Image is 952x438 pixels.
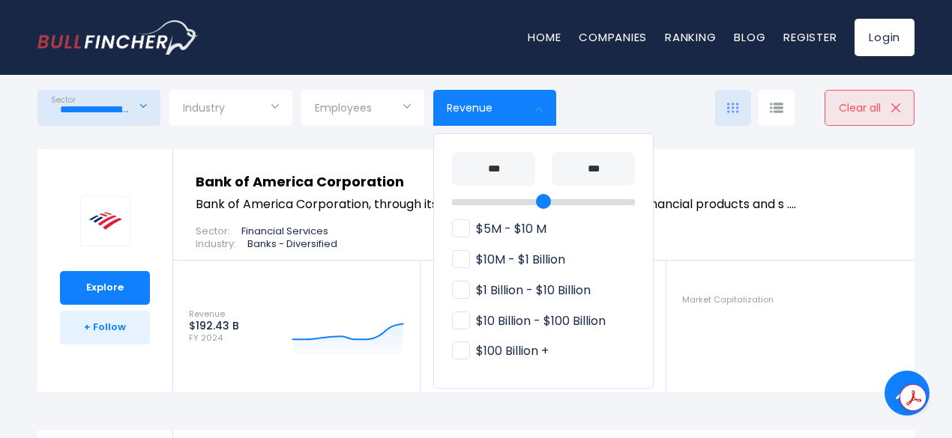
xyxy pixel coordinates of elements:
[528,29,561,45] a: Home
[783,29,837,45] a: Register
[452,283,591,299] span: $1 Billion - $10 Billion
[452,314,606,329] span: $10 Billion - $100 Billion
[452,344,549,359] span: $100 Billion +
[452,222,546,237] span: $5M - $10 M
[447,101,492,115] span: Revenue
[855,19,915,56] a: Login
[37,20,199,55] a: Go to homepage
[452,252,565,268] span: $10M - $1 Billion
[734,29,765,45] a: Blog
[579,29,647,45] a: Companies
[665,29,716,45] a: Ranking
[37,20,199,55] img: bullfincher logo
